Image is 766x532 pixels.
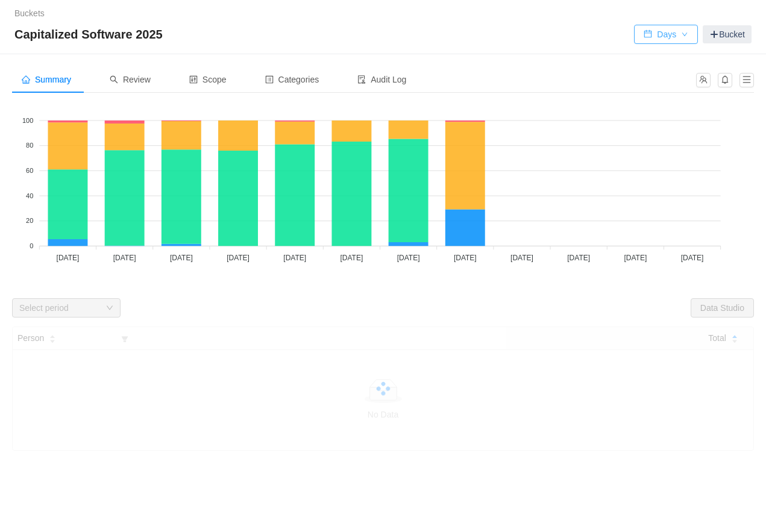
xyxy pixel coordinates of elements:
[30,242,33,249] tspan: 0
[26,142,33,149] tspan: 80
[57,254,80,262] tspan: [DATE]
[283,254,306,262] tspan: [DATE]
[265,75,319,84] span: Categories
[357,75,406,84] span: Audit Log
[14,25,170,44] span: Capitalized Software 2025
[19,302,100,314] div: Select period
[227,254,250,262] tspan: [DATE]
[22,75,30,84] i: icon: home
[26,192,33,199] tspan: 40
[510,254,533,262] tspan: [DATE]
[113,254,136,262] tspan: [DATE]
[739,73,754,87] button: icon: menu
[106,304,113,313] i: icon: down
[703,25,752,43] a: Bucket
[567,254,590,262] tspan: [DATE]
[189,75,198,84] i: icon: control
[14,8,45,18] a: Buckets
[22,117,33,124] tspan: 100
[696,73,711,87] button: icon: team
[265,75,274,84] i: icon: profile
[357,75,366,84] i: icon: audit
[26,167,33,174] tspan: 60
[681,254,704,262] tspan: [DATE]
[624,254,647,262] tspan: [DATE]
[634,25,698,44] button: icon: calendarDaysicon: down
[26,217,33,224] tspan: 20
[110,75,118,84] i: icon: search
[341,254,363,262] tspan: [DATE]
[170,254,193,262] tspan: [DATE]
[22,75,71,84] span: Summary
[110,75,151,84] span: Review
[454,254,477,262] tspan: [DATE]
[189,75,227,84] span: Scope
[718,73,732,87] button: icon: bell
[397,254,420,262] tspan: [DATE]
